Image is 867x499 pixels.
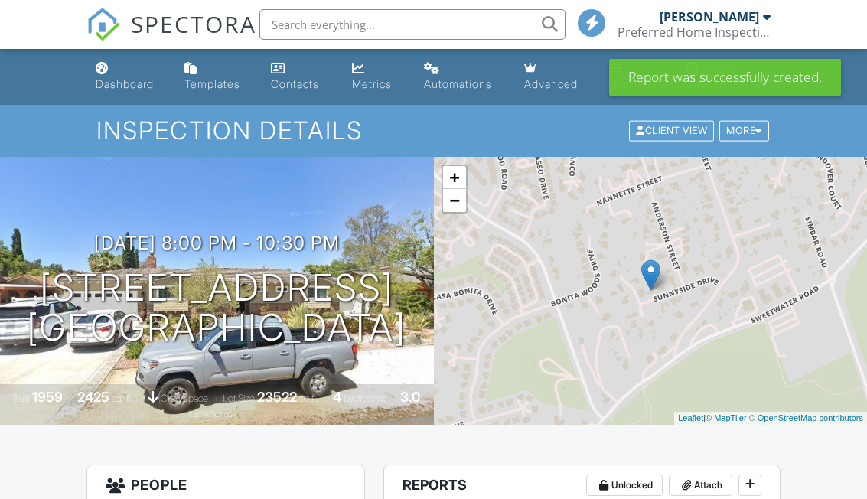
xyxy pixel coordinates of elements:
a: Contacts [265,55,334,99]
a: Settings [604,55,668,99]
h1: [STREET_ADDRESS] [GEOGRAPHIC_DATA] [27,268,406,349]
h3: [DATE] 8:00 pm - 10:30 pm [94,233,340,253]
div: | [674,412,867,425]
h1: Inspection Details [96,117,771,144]
a: Zoom in [443,166,466,189]
span: Lot Size [223,393,255,404]
div: Client View [629,121,714,142]
a: © MapTiler [706,413,747,422]
div: 1959 [32,389,63,405]
div: Report was successfully created. [609,59,841,96]
div: Dashboard [96,77,154,90]
div: Preferred Home Inspections, Inc [618,24,771,40]
div: Advanced [524,77,578,90]
div: 23522 [257,389,297,405]
div: 3.0 [400,389,420,405]
a: Advanced [518,55,592,99]
div: 2425 [77,389,109,405]
span: sq.ft. [299,393,318,404]
img: The Best Home Inspection Software - Spectora [86,8,120,41]
span: SPECTORA [131,8,256,40]
a: SPECTORA [86,21,256,53]
span: crawlspace [161,393,208,404]
a: Zoom out [443,189,466,212]
input: Search everything... [259,9,566,40]
div: 4 [333,389,341,405]
a: Dashboard [90,55,166,99]
div: More [719,121,769,142]
a: Client View [627,124,718,135]
div: Contacts [271,77,319,90]
div: Automations [424,77,492,90]
div: [PERSON_NAME] [660,9,759,24]
a: Metrics [346,55,406,99]
a: Templates [178,55,253,99]
a: © OpenStreetMap contributors [749,413,863,422]
div: Metrics [352,77,392,90]
span: bedrooms [344,393,386,404]
div: Templates [184,77,240,90]
span: sq. ft. [112,393,133,404]
a: Automations (Basic) [418,55,506,99]
a: Leaflet [678,413,703,422]
span: Built [13,393,30,404]
span: bathrooms [189,408,233,419]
